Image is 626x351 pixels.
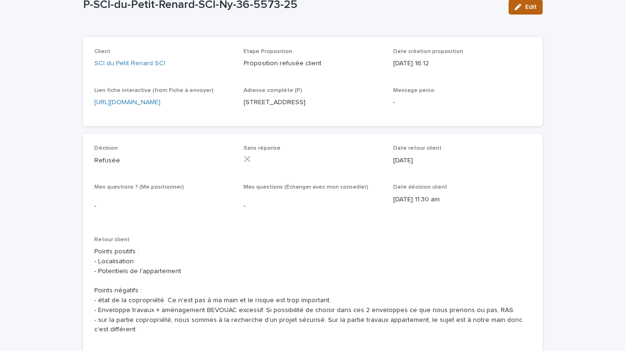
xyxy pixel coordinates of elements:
span: Lien fiche interactive (from Fiche à envoyer) [94,88,214,93]
span: Adresse complète (P) [244,88,303,93]
span: Sans réponse [244,145,281,151]
span: Edit [525,4,537,10]
p: [STREET_ADDRESS] [244,98,382,107]
span: Mes questions (Échanger avec mon conseiller) [244,184,369,190]
p: [DATE] [393,156,532,166]
span: Retour client [94,237,130,243]
span: Décision [94,145,118,151]
span: Date création proposition [393,49,463,54]
span: Client [94,49,110,54]
p: [DATE] 11:30 am [393,195,532,205]
span: Date décision client [393,184,447,190]
span: Date retour client [393,145,442,151]
a: [URL][DOMAIN_NAME] [94,99,160,106]
p: - [393,98,532,107]
p: [DATE] 16:12 [393,59,532,69]
span: Message perso [393,88,435,93]
span: Mes questions ? (Me positionner) [94,184,184,190]
a: SCI du Petit Renard SCI [94,59,165,69]
p: Refusée [94,156,233,166]
p: Proposition refusée client [244,59,382,69]
p: - [94,201,233,211]
p: Points positifs : - Localisation - Potentiels de l'appartement Points négatifs : - état de la cop... [94,247,532,335]
span: Etape Proposition [244,49,293,54]
p: - [244,201,382,211]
